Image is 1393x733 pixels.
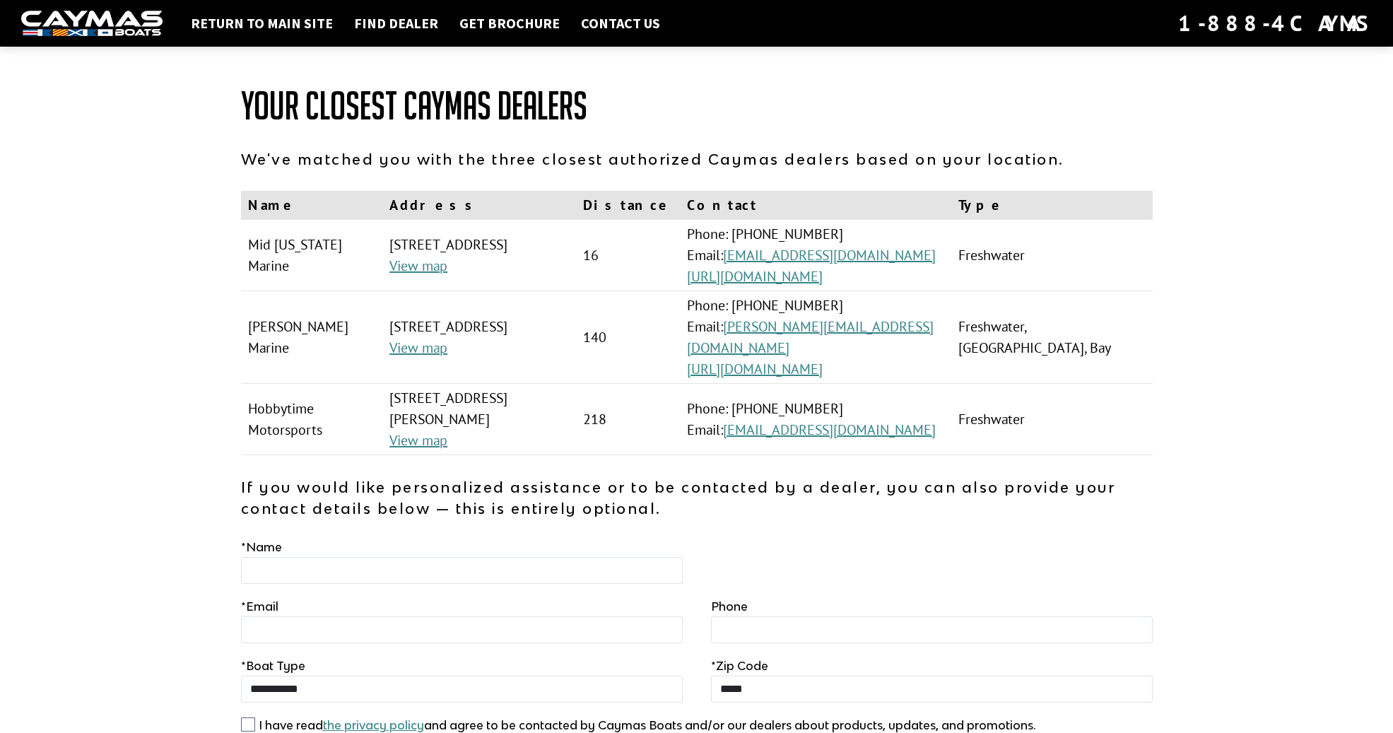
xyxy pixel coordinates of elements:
[241,598,278,615] label: Email
[389,431,447,450] a: View map
[711,598,748,615] label: Phone
[951,191,1152,220] th: Type
[951,291,1152,384] td: Freshwater, [GEOGRAPHIC_DATA], Bay
[680,384,951,455] td: Phone: [PHONE_NUMBER] Email:
[21,11,163,37] img: white-logo-c9c8dbefe5ff5ceceb0f0178aa75bf4bb51f6bca0971e226c86eb53dfe498488.png
[389,257,447,275] a: View map
[241,191,383,220] th: Name
[680,220,951,291] td: Phone: [PHONE_NUMBER] Email:
[711,657,768,674] label: Zip Code
[680,191,951,220] th: Contact
[1178,8,1372,39] div: 1-888-4CAYMAS
[382,220,576,291] td: [STREET_ADDRESS]
[184,14,340,33] a: Return to main site
[241,220,383,291] td: Mid [US_STATE] Marine
[347,14,445,33] a: Find Dealer
[382,291,576,384] td: [STREET_ADDRESS]
[951,384,1152,455] td: Freshwater
[687,317,934,357] a: [PERSON_NAME][EMAIL_ADDRESS][DOMAIN_NAME]
[241,291,383,384] td: [PERSON_NAME] Marine
[241,476,1153,519] p: If you would like personalized assistance or to be contacted by a dealer, you can also provide yo...
[241,85,1153,127] h1: Your Closest Caymas Dealers
[323,718,424,732] a: the privacy policy
[452,14,567,33] a: Get Brochure
[576,384,680,455] td: 218
[382,191,576,220] th: Address
[382,384,576,455] td: [STREET_ADDRESS][PERSON_NAME]
[241,148,1153,170] p: We've matched you with the three closest authorized Caymas dealers based on your location.
[687,267,823,286] a: [URL][DOMAIN_NAME]
[951,220,1152,291] td: Freshwater
[680,291,951,384] td: Phone: [PHONE_NUMBER] Email:
[576,191,680,220] th: Distance
[241,539,282,556] label: Name
[576,220,680,291] td: 16
[389,339,447,357] a: View map
[241,384,383,455] td: Hobbytime Motorsports
[723,246,936,264] a: [EMAIL_ADDRESS][DOMAIN_NAME]
[576,291,680,384] td: 140
[687,360,823,378] a: [URL][DOMAIN_NAME]
[574,14,667,33] a: Contact Us
[241,657,305,674] label: Boat Type
[723,421,936,439] a: [EMAIL_ADDRESS][DOMAIN_NAME]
